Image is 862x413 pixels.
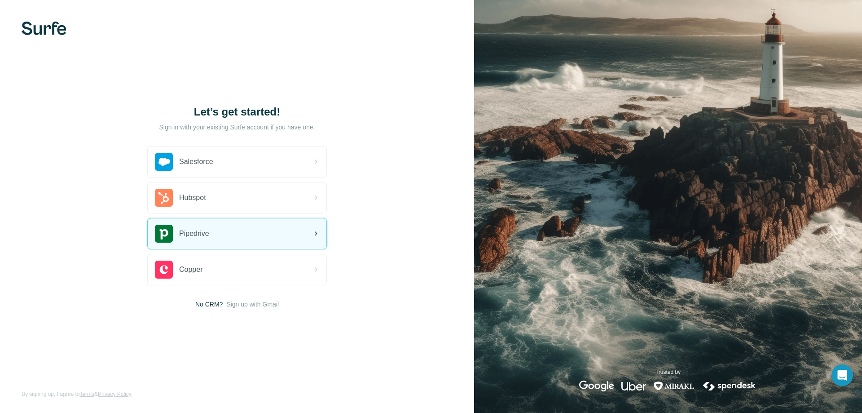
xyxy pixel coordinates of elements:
[155,189,173,207] img: hubspot's logo
[22,22,66,35] img: Surfe's logo
[621,381,646,391] img: uber's logo
[147,105,327,119] h1: Let’s get started!
[702,381,757,391] img: spendesk's logo
[579,381,614,391] img: google's logo
[831,364,853,386] div: Open Intercom Messenger
[179,192,206,203] span: Hubspot
[155,153,173,171] img: salesforce's logo
[195,300,223,309] span: No CRM?
[179,156,213,167] span: Salesforce
[98,391,132,397] a: Privacy Policy
[155,225,173,243] img: pipedrive's logo
[655,368,681,376] p: Trusted by
[179,264,202,275] span: Copper
[22,390,132,398] span: By signing up, I agree to &
[159,123,315,132] p: Sign in with your existing Surfe account if you have one.
[226,300,279,309] button: Sign up with Gmail
[155,261,173,279] img: copper's logo
[653,381,695,391] img: mirakl's logo
[79,391,94,397] a: Terms
[179,228,209,239] span: Pipedrive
